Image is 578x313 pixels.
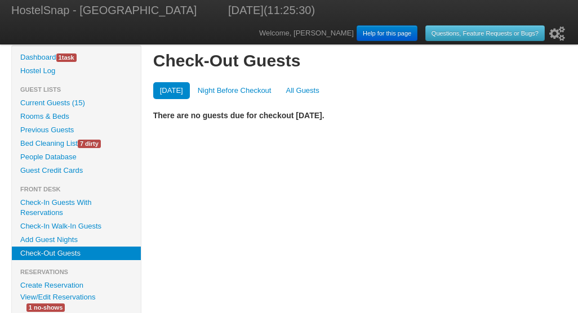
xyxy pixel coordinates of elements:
[12,279,141,292] a: Create Reservation
[12,182,141,196] li: Front Desk
[12,220,141,233] a: Check-In Walk-In Guests
[59,54,62,61] span: 1
[425,25,545,41] a: Questions, Feature Requests or Bugs?
[12,164,141,177] a: Guest Credit Cards
[12,196,141,220] a: Check-In Guests With Reservations
[78,140,101,148] span: 7 dirty
[549,26,565,41] i: Setup Wizard
[264,4,315,16] span: (11:25:30)
[12,64,141,78] a: Hostel Log
[357,25,417,41] a: Help for this page
[18,301,73,313] a: 1 no-shows
[12,51,141,64] a: Dashboard1task
[153,110,567,120] h4: There are no guests due for checkout [DATE].
[12,110,141,123] a: Rooms & Beds
[259,23,567,44] div: Welcome, [PERSON_NAME]
[12,96,141,110] a: Current Guests (15)
[26,303,65,312] span: 1 no-shows
[12,247,141,260] a: Check-Out Guests
[153,51,567,71] h1: Check-Out Guests
[12,233,141,247] a: Add Guest Nights
[153,82,190,99] a: [DATE]
[12,291,104,303] a: View/Edit Reservations
[12,265,141,279] li: Reservations
[56,53,77,62] span: task
[12,123,141,137] a: Previous Guests
[279,82,326,99] a: All Guests
[12,137,141,150] a: Bed Cleaning List7 dirty
[12,150,141,164] a: People Database
[191,82,278,99] a: Night Before Checkout
[12,83,141,96] li: Guest Lists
